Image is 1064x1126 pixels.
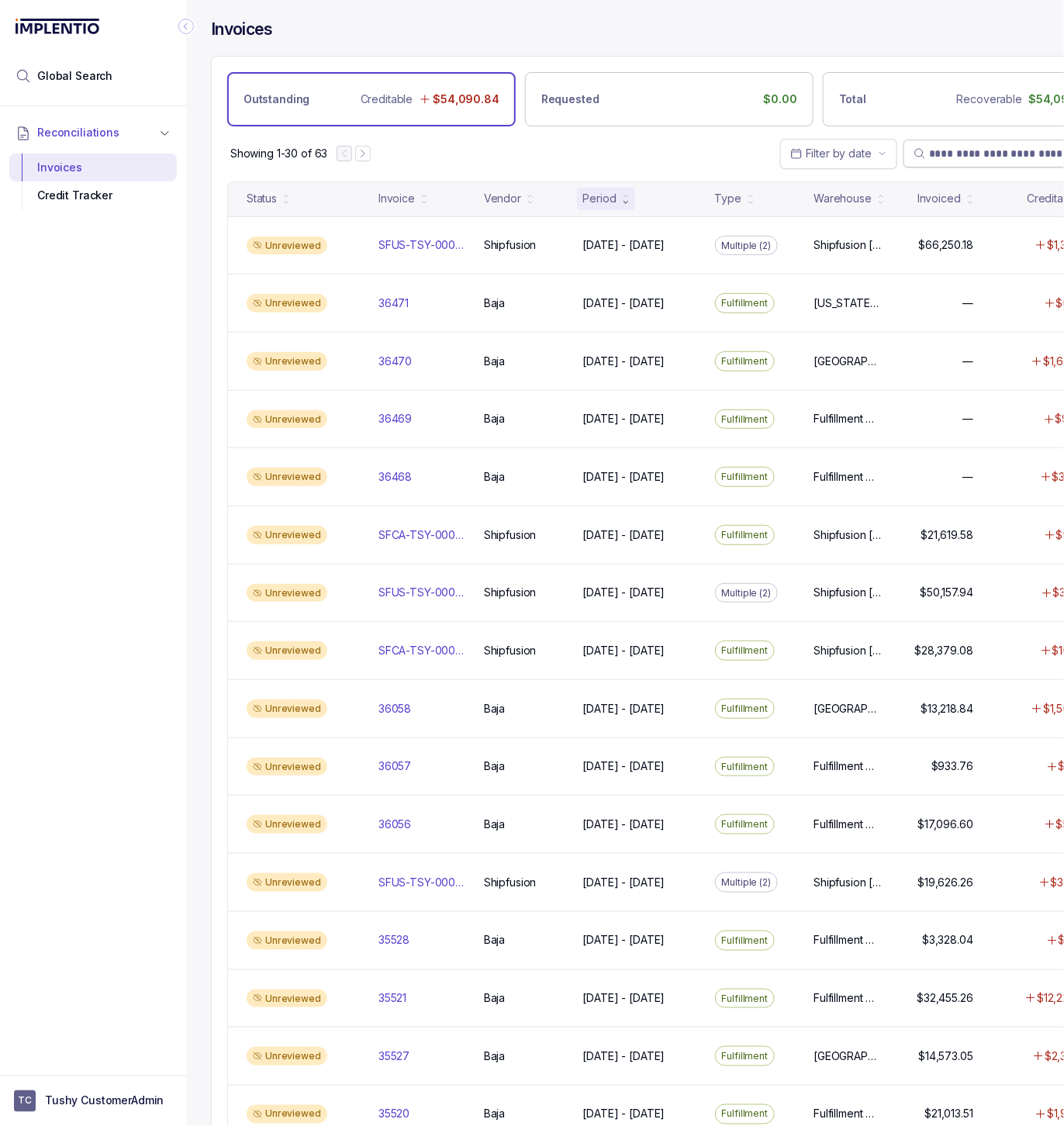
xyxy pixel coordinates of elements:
p: [DATE] - [DATE] [583,758,665,774]
p: Fulfillment [722,991,769,1007]
div: Collapse Icon [177,17,195,36]
div: Type [715,191,741,206]
div: Invoice [378,191,415,206]
div: Unreviewed [247,931,327,950]
div: Unreviewed [247,990,327,1008]
div: Invoices [22,154,164,181]
p: Fulfillment [722,933,769,948]
p: Recoverable [957,92,1022,107]
p: 35521 [378,990,406,1006]
p: [DATE] - [DATE] [583,469,665,485]
div: Unreviewed [247,237,327,255]
p: Shipfusion [484,643,537,658]
p: Multiple (2) [722,585,772,601]
p: Multiple (2) [722,238,772,254]
p: [DATE] - [DATE] [583,585,665,600]
div: Vendor [484,191,521,206]
p: [DATE] - [DATE] [583,411,665,427]
p: Requested [541,92,599,107]
p: Multiple (2) [722,875,772,890]
p: 36058 [378,701,411,717]
div: Unreviewed [247,410,327,429]
p: 36471 [378,295,409,311]
p: Fulfillment Center / Primary, Fulfillment Center IQB / InQbate [814,1107,882,1122]
span: Global Search [37,68,112,84]
div: Unreviewed [247,526,327,544]
button: Next Page [355,146,371,161]
p: Fulfillment [722,354,769,369]
p: [DATE] - [DATE] [583,875,665,890]
p: $0.00 [764,92,797,107]
div: Unreviewed [247,641,327,660]
p: Fulfillment Center (W) / Wholesale, Fulfillment Center / Primary, Fulfillment Center IQB-WHLS / I... [814,990,882,1006]
div: Unreviewed [247,815,327,834]
p: Baja [484,469,505,485]
div: Unreviewed [247,584,327,603]
p: $933.76 [931,758,973,774]
p: Baja [484,932,505,948]
p: SFUS-TSY-00066 [378,875,465,890]
div: Credit Tracker [22,181,164,209]
p: [DATE] - [DATE] [583,643,665,658]
div: Unreviewed [247,873,327,892]
div: Unreviewed [247,699,327,718]
p: Fulfillment [722,759,769,775]
p: $21,619.58 [921,527,973,543]
span: Filter by date [806,147,872,160]
p: Shipfusion [GEOGRAPHIC_DATA], Shipfusion [GEOGRAPHIC_DATA] [814,237,882,253]
p: Fulfillment [722,1048,769,1064]
p: $17,096.60 [917,817,973,832]
p: Shipfusion [GEOGRAPHIC_DATA] [814,643,882,658]
p: [DATE] - [DATE] [583,990,665,1006]
p: 36057 [378,758,411,774]
p: Shipfusion [484,585,537,600]
p: 36056 [378,817,411,832]
p: Shipfusion [484,527,537,543]
p: Fulfillment [722,1107,769,1122]
p: — [962,469,973,485]
div: Reconciliations [9,150,177,213]
p: 36470 [378,354,412,369]
div: Unreviewed [247,758,327,776]
p: SFUS-TSY-00068 [378,237,465,253]
p: — [962,295,973,311]
p: Shipfusion [484,237,537,253]
p: Fulfillment [722,412,769,427]
p: 35528 [378,932,409,948]
p: Fulfillment Center (W) / Wholesale, Fulfillment Center / Primary [814,411,882,427]
p: Shipfusion [GEOGRAPHIC_DATA], Shipfusion [GEOGRAPHIC_DATA] [814,875,882,890]
p: Baja [484,354,505,369]
div: Period [583,191,617,206]
p: Baja [484,990,505,1006]
p: [DATE] - [DATE] [583,932,665,948]
p: [DATE] - [DATE] [583,1048,665,1064]
span: User initials [14,1090,36,1112]
p: 35527 [378,1048,409,1064]
p: $21,013.51 [924,1107,973,1122]
p: $3,328.04 [922,932,973,948]
p: Fulfillment [722,701,769,717]
p: $14,573.05 [918,1048,973,1064]
p: [US_STATE]-Wholesale / [US_STATE]-Wholesale [814,295,882,311]
p: Baja [484,1107,505,1122]
p: Fulfillment [722,527,769,543]
p: $50,157.94 [920,585,973,600]
button: Reconciliations [9,116,177,150]
p: SFCA-TSY-00072 [378,527,465,543]
span: Reconciliations [37,125,119,140]
p: 36469 [378,411,412,427]
p: SFUS-TSY-00067 [378,585,465,600]
p: Baja [484,817,505,832]
p: [GEOGRAPHIC_DATA] [GEOGRAPHIC_DATA] / [US_STATE] [814,354,882,369]
p: SFCA-TSY-00071 [378,643,465,658]
p: Shipfusion [GEOGRAPHIC_DATA], Shipfusion [GEOGRAPHIC_DATA] [814,585,882,600]
h4: Invoices [211,19,273,40]
div: Unreviewed [247,1047,327,1066]
div: Unreviewed [247,352,327,371]
p: Fulfillment Center [GEOGRAPHIC_DATA] / [US_STATE], [US_STATE]-Wholesale / [US_STATE]-Wholesale [814,932,882,948]
p: $54,090.84 [433,92,499,107]
p: $19,626.26 [917,875,973,890]
p: [DATE] - [DATE] [583,354,665,369]
p: [DATE] - [DATE] [583,817,665,832]
p: Showing 1-30 of 63 [230,146,327,161]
